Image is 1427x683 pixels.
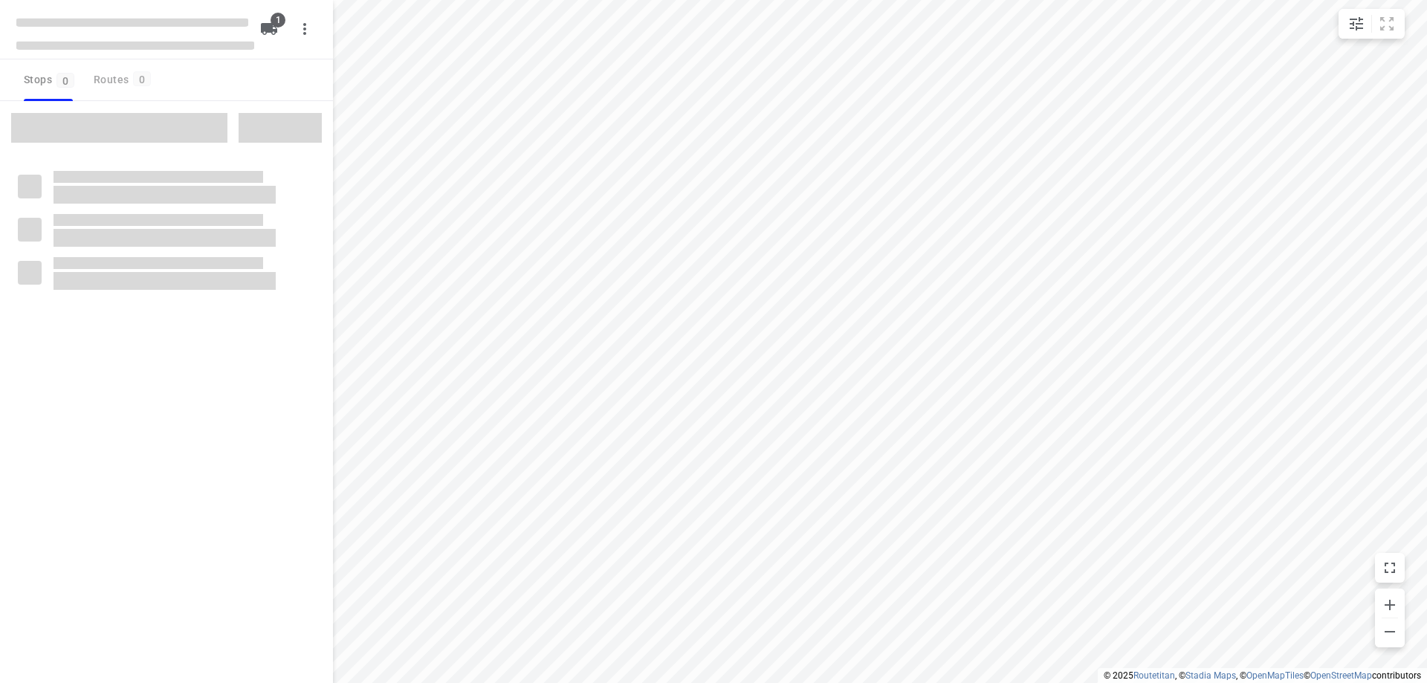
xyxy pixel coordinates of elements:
[1310,670,1372,681] a: OpenStreetMap
[1339,9,1405,39] div: small contained button group
[1185,670,1236,681] a: Stadia Maps
[1246,670,1304,681] a: OpenMapTiles
[1342,9,1371,39] button: Map settings
[1133,670,1175,681] a: Routetitan
[1104,670,1421,681] li: © 2025 , © , © © contributors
